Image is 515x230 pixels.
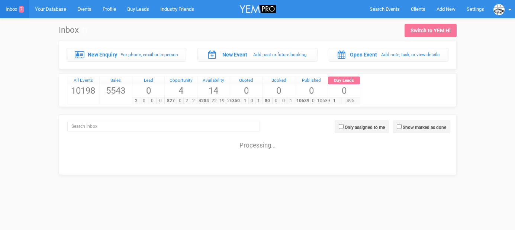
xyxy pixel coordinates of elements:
span: 2 [132,97,141,104]
span: 5543 [100,84,132,97]
span: 26 [226,97,234,104]
span: 10639 [316,97,332,104]
a: Booked [263,77,295,85]
small: For phone, email or in-person [120,52,178,57]
span: 0 [230,84,263,97]
span: 10198 [67,84,100,97]
label: Show marked as done [403,124,446,131]
label: Only assigned to me [345,124,385,131]
img: data [493,4,505,15]
span: 0 [248,97,255,104]
span: 1 [287,97,295,104]
a: Open Event Add note, task, or view details [329,48,449,61]
span: 0 [280,97,287,104]
span: 10639 [295,97,311,104]
span: 1 [328,97,341,104]
label: Open Event [350,51,377,58]
span: 7 [19,6,24,13]
span: 80 [262,97,273,104]
input: Search Inbox [67,121,260,132]
span: 2 [190,97,197,104]
span: 0 [140,97,148,104]
a: Availability [197,77,230,85]
div: Processing... [61,134,454,149]
span: 0 [310,97,316,104]
span: 827 [164,97,177,104]
span: 0 [156,97,165,104]
span: 350 [230,97,242,104]
span: 2 [183,97,190,104]
label: New Event [222,51,247,58]
span: 0 [177,97,184,104]
span: 4284 [197,97,210,104]
span: 0 [272,97,280,104]
span: 19 [218,97,226,104]
a: All Events [67,77,100,85]
a: Opportunity [165,77,197,85]
span: 1 [255,97,262,104]
span: 0 [148,97,157,104]
span: Search Events [370,6,400,12]
span: 4 [165,84,197,97]
a: Published [295,77,328,85]
small: Add past or future booking [253,52,307,57]
span: 0 [263,84,295,97]
small: Add note, task, or view details [381,52,440,57]
div: Switch to YEM Hi [411,27,451,34]
span: 0 [132,84,165,97]
a: Lead [132,77,165,85]
a: Buy Leads [328,77,360,85]
span: 14 [197,84,230,97]
span: 1 [242,97,249,104]
a: Quoted [230,77,263,85]
span: Add New [437,6,456,12]
span: 22 [210,97,218,104]
span: 0 [328,84,360,97]
label: New Enquiry [88,51,117,58]
h1: Inbox [59,26,87,35]
a: Sales [100,77,132,85]
a: New Event Add past or future booking [197,48,318,61]
a: Switch to YEM Hi [405,24,457,37]
a: New Enquiry For phone, email or in-person [67,48,187,61]
span: 495 [341,97,360,104]
span: Clients [411,6,425,12]
span: 0 [295,84,328,97]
